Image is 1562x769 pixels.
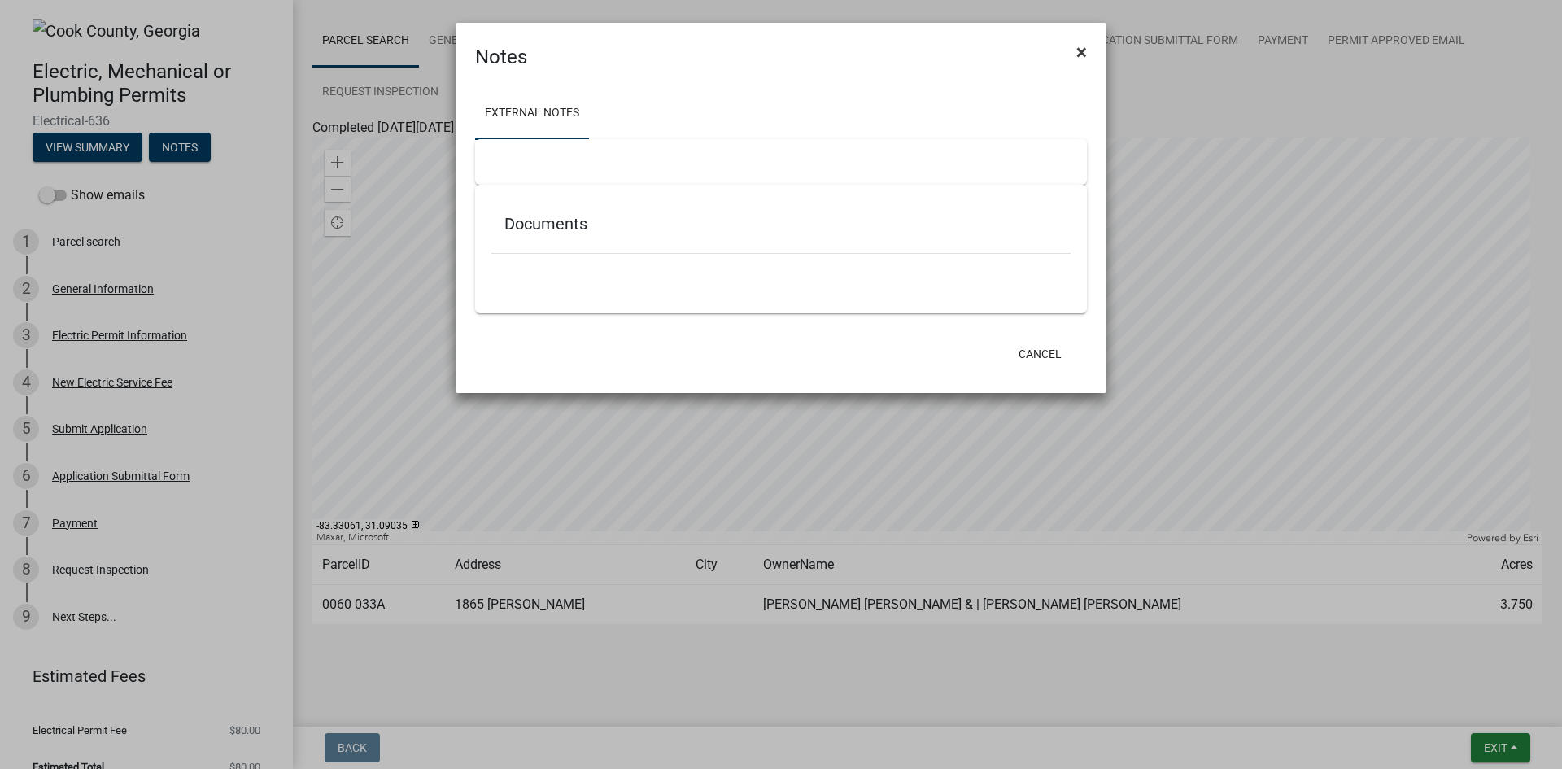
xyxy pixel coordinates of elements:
[504,214,1058,234] h5: Documents
[1076,41,1087,63] span: ×
[1006,339,1075,369] button: Cancel
[475,88,589,140] a: External Notes
[475,42,527,72] h4: Notes
[1063,29,1100,75] button: Close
